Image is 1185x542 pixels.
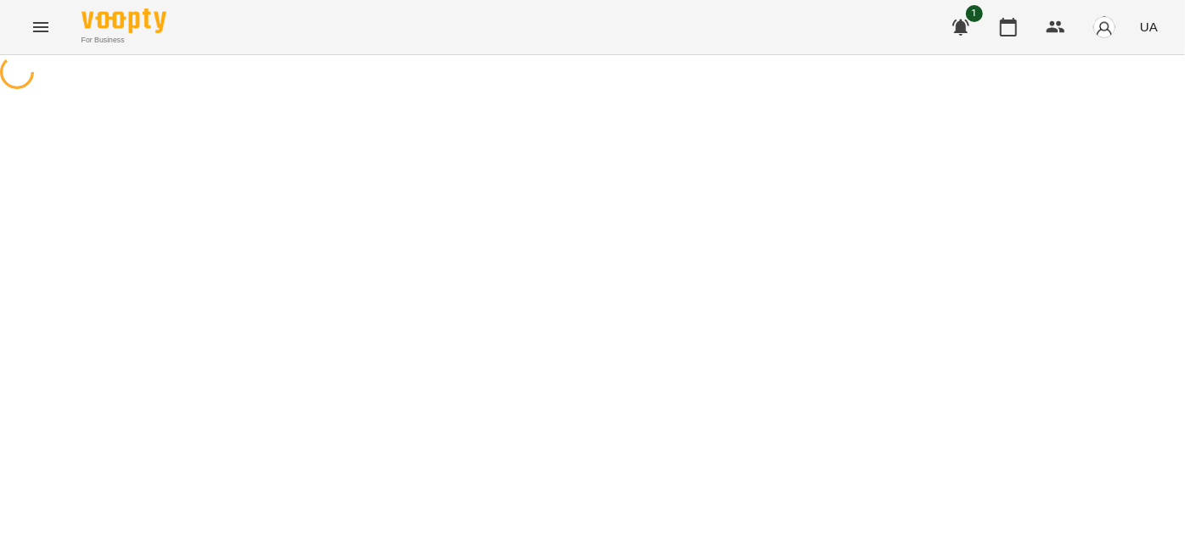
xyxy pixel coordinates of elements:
img: Voopty Logo [81,8,166,33]
img: avatar_s.png [1092,15,1116,39]
button: UA [1133,11,1165,42]
span: 1 [966,5,983,22]
span: UA [1140,18,1158,36]
button: Menu [20,7,61,47]
span: For Business [81,35,166,46]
